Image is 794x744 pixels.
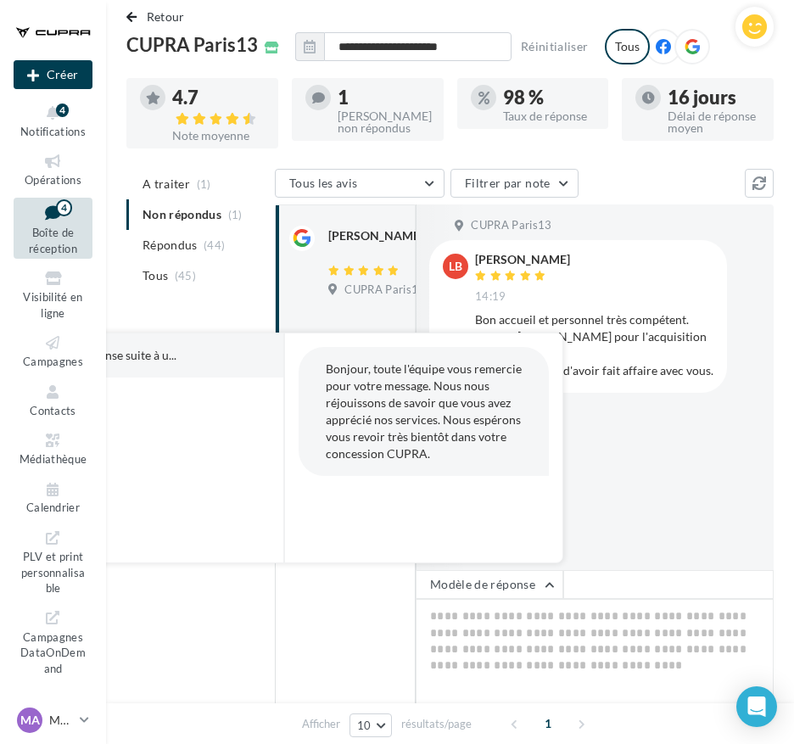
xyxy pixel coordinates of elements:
a: Campagnes [14,330,92,372]
button: Réinitialiser [514,36,595,57]
span: CUPRA Paris13 [126,36,258,54]
a: PLV et print personnalisable [14,525,92,599]
a: Contacts [14,379,92,421]
div: Délai de réponse moyen [668,110,760,134]
div: Open Intercom Messenger [736,686,777,727]
span: Campagnes [23,355,83,368]
span: Afficher [302,716,340,732]
div: [PERSON_NAME] non répondus [338,110,430,134]
span: A traiter [143,176,190,193]
span: CUPRA Paris13 [344,282,425,298]
button: Tous les avis [275,169,445,198]
span: LB [449,258,462,275]
button: Exemple de réponse suite à u... [4,333,237,378]
span: Campagnes DataOnDemand [20,627,86,675]
span: Opérations [25,173,81,187]
div: Nouvelle campagne [14,60,92,89]
span: Médiathèque [20,452,87,466]
a: Opérations [14,148,92,190]
div: 98 % [503,88,595,107]
span: Bonjour, toute l'équipe vous remercie pour votre message. Nous nous réjouissons de savoir que vou... [326,361,522,461]
button: Retour [126,7,192,27]
p: MAELYS AUVRAY [49,712,73,729]
span: Retour [147,9,185,24]
div: Tous [605,29,650,64]
span: Tous les avis [289,176,358,190]
button: Filtrer par note [450,169,579,198]
div: Taux de réponse [503,110,595,122]
span: MA [20,712,40,729]
span: PLV et print personnalisable [21,546,86,595]
div: 16 jours [668,88,760,107]
div: 4 [56,199,72,216]
span: 10 [357,719,372,732]
span: résultats/page [401,716,472,732]
span: Tous [143,267,168,284]
span: Contacts [30,404,76,417]
div: [PERSON_NAME] [475,254,570,266]
span: Répondus [143,237,198,254]
a: Calendrier [14,477,92,518]
span: (44) [204,238,225,252]
button: Créer [14,60,92,89]
div: Bon accueil et personnel très compétent. Merci à [PERSON_NAME] pour l'acquisition de la Seat Ibiz... [475,311,713,379]
span: Boîte de réception [29,226,77,255]
div: 4 [56,103,69,117]
button: 10 [349,713,393,737]
span: Calendrier [26,501,80,515]
button: Modèle de réponse [416,570,563,599]
a: Boîte de réception4 [14,198,92,260]
button: Notifications 4 [14,100,92,142]
a: MA MAELYS AUVRAY [14,704,92,736]
div: 4.7 [172,88,265,126]
span: 1 [534,710,562,737]
span: (1) [197,177,211,191]
div: 1 [338,88,430,107]
a: Visibilité en ligne [14,266,92,323]
a: Campagnes DataOnDemand [14,605,92,679]
span: Notifications [20,125,86,138]
div: [PERSON_NAME] [328,227,423,244]
span: 14:19 [475,289,506,305]
div: Note moyenne [172,130,265,142]
a: Médiathèque [14,428,92,469]
span: Visibilité en ligne [23,290,82,320]
span: (45) [175,269,196,282]
span: CUPRA Paris13 [471,218,551,233]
